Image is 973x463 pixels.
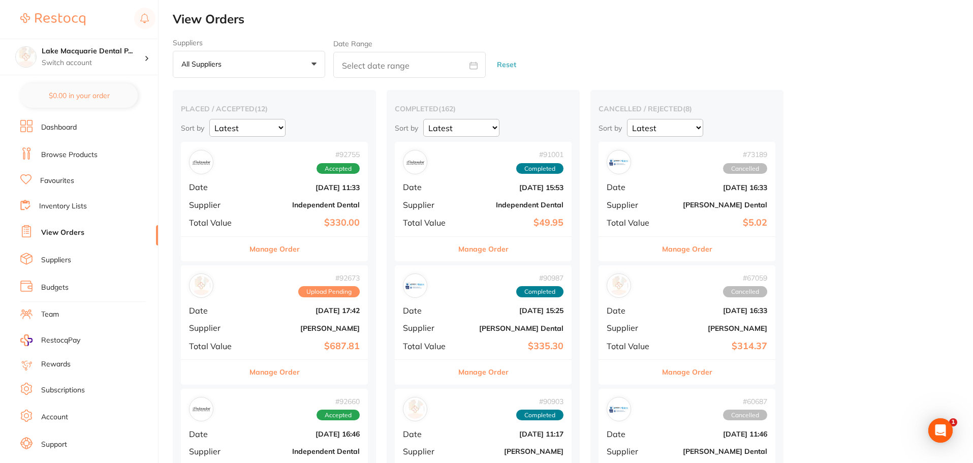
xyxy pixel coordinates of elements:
b: [PERSON_NAME] [462,447,563,455]
b: [PERSON_NAME] [252,324,360,332]
span: Completed [516,410,563,421]
img: Erskine Dental [609,152,629,172]
a: Subscriptions [41,385,85,395]
span: Date [189,182,243,192]
h2: View Orders [173,12,973,26]
div: Open Intercom Messenger [928,418,953,443]
input: Select date range [333,52,486,78]
span: # 92660 [317,397,360,406]
button: Manage Order [662,237,712,261]
span: Date [403,182,454,192]
img: Adam Dental [609,276,629,295]
span: # 73189 [723,150,767,159]
b: $330.00 [252,218,360,228]
a: Budgets [41,283,69,293]
span: Total Value [403,218,454,227]
span: Accepted [317,410,360,421]
b: $49.95 [462,218,563,228]
span: # 91001 [516,150,563,159]
div: Henry Schein Halas#92673Upload PendingDate[DATE] 17:42Supplier[PERSON_NAME]Total Value$687.81Mana... [181,265,368,385]
span: # 92673 [298,274,360,282]
p: Sort by [395,124,418,133]
span: Date [189,429,243,439]
b: $687.81 [252,341,360,352]
b: [PERSON_NAME] Dental [462,324,563,332]
b: Independent Dental [252,201,360,209]
img: Independent Dental [192,152,211,172]
button: Manage Order [249,237,300,261]
img: Independent Dental [192,399,211,419]
b: [DATE] 17:42 [252,306,360,315]
span: Cancelled [723,286,767,297]
span: Supplier [607,200,657,209]
b: [DATE] 11:17 [462,430,563,438]
p: Sort by [181,124,204,133]
b: [DATE] 15:53 [462,183,563,192]
span: Total Value [189,218,243,227]
span: Total Value [403,342,454,351]
b: [DATE] 16:46 [252,430,360,438]
button: Manage Order [458,360,509,384]
span: Supplier [607,323,657,332]
b: [PERSON_NAME] [666,324,767,332]
b: [DATE] 16:33 [666,306,767,315]
b: $335.30 [462,341,563,352]
span: Total Value [607,342,657,351]
span: Supplier [189,323,243,332]
span: Date [607,306,657,315]
button: Manage Order [458,237,509,261]
span: Supplier [403,200,454,209]
button: $0.00 in your order [20,83,138,108]
a: Rewards [41,359,71,369]
img: Restocq Logo [20,13,85,25]
span: # 67059 [723,274,767,282]
span: Supplier [189,447,243,456]
span: Supplier [403,447,454,456]
span: Total Value [607,218,657,227]
a: Inventory Lists [39,201,87,211]
span: Completed [516,163,563,174]
img: Independent Dental [405,152,425,172]
span: Upload Pending [298,286,360,297]
b: Independent Dental [462,201,563,209]
span: Date [189,306,243,315]
span: # 60687 [723,397,767,406]
span: # 90903 [516,397,563,406]
h2: placed / accepted ( 12 ) [181,104,368,113]
p: All suppliers [181,59,226,69]
b: [DATE] 15:25 [462,306,563,315]
img: Erskine Dental [405,276,425,295]
a: Suppliers [41,255,71,265]
b: [DATE] 11:33 [252,183,360,192]
span: Supplier [607,447,657,456]
b: [PERSON_NAME] Dental [666,447,767,455]
button: Manage Order [249,360,300,384]
a: Dashboard [41,122,77,133]
span: Accepted [317,163,360,174]
a: Account [41,412,68,422]
img: Henry Schein Halas [405,399,425,419]
a: RestocqPay [20,334,80,346]
span: Supplier [403,323,454,332]
b: [PERSON_NAME] Dental [666,201,767,209]
label: Date Range [333,40,372,48]
b: $314.37 [666,341,767,352]
span: Date [403,429,454,439]
a: Favourites [40,176,74,186]
h2: completed ( 162 ) [395,104,572,113]
a: Restocq Logo [20,8,85,31]
span: # 90987 [516,274,563,282]
span: # 92755 [317,150,360,159]
button: All suppliers [173,51,325,78]
label: Suppliers [173,39,325,47]
b: [DATE] 16:33 [666,183,767,192]
b: Independent Dental [252,447,360,455]
a: Browse Products [41,150,98,160]
a: View Orders [41,228,84,238]
button: Manage Order [662,360,712,384]
h2: cancelled / rejected ( 8 ) [599,104,775,113]
img: Erskine Dental [609,399,629,419]
span: Total Value [189,342,243,351]
b: $5.02 [666,218,767,228]
span: Cancelled [723,163,767,174]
